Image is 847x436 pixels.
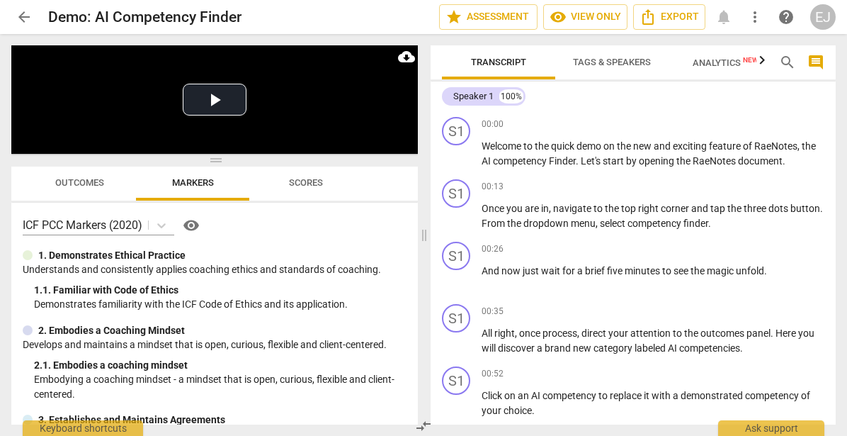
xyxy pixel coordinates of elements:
p: Develops and maintains a mindset that is open, curious, flexible and client-centered. [23,337,407,352]
span: RaeNotes [693,155,738,167]
span: Let's [581,155,603,167]
span: the [617,140,633,152]
button: Assessment [439,4,538,30]
span: . [576,155,581,167]
span: Scores [289,177,323,188]
button: Search [776,51,799,74]
span: AI [668,342,679,354]
div: Ask support [718,420,824,436]
span: exciting [673,140,709,152]
p: Demonstrates familiarity with the ICF Code of Ethics and its application. [34,297,407,312]
span: Outcomes [55,177,104,188]
div: Keyboard shortcuts [23,420,143,436]
span: competencies [679,342,740,354]
span: minutes [625,265,662,276]
span: Click [482,390,504,401]
span: Markers [172,177,214,188]
span: it [644,390,652,401]
span: top [621,203,638,214]
span: corner [661,203,691,214]
span: dropdown [523,218,571,229]
span: comment [807,54,824,71]
span: are [525,203,541,214]
span: , [596,218,600,229]
span: right [494,328,515,339]
span: , [515,328,519,339]
span: star [445,9,462,26]
span: choice [504,405,532,416]
span: dots [768,203,790,214]
span: RaeNotes [754,140,797,152]
span: process [542,328,577,339]
span: . [820,203,823,214]
span: your [608,328,630,339]
span: AI [531,390,542,401]
span: of [801,390,810,401]
span: outcomes [700,328,746,339]
span: new [573,342,593,354]
span: help [778,9,795,26]
span: document [738,155,783,167]
span: 00:35 [482,306,504,318]
span: competency [493,155,549,167]
span: in [541,203,549,214]
span: category [593,342,635,354]
a: Help [174,214,203,237]
span: Analytics [693,57,758,68]
div: 100% [499,89,523,104]
span: Welcome [482,140,523,152]
span: right [638,203,661,214]
span: . [783,155,785,167]
span: and [691,203,710,214]
span: competency [542,390,598,401]
div: 2. 1. Embodies a coaching mindset [34,358,407,373]
p: 1. Demonstrates Ethical Practice [38,248,186,263]
span: demo [576,140,603,152]
span: From [482,218,507,229]
span: five [607,265,625,276]
span: to [523,140,535,152]
div: 1. 1. Familiar with Code of Ethics [34,283,407,298]
span: , [797,140,802,152]
div: Change speaker [442,117,470,145]
span: by [626,155,639,167]
span: search [779,54,796,71]
span: button [790,203,820,214]
span: now [501,265,523,276]
span: AI [482,155,493,167]
span: a [537,342,545,354]
span: . [532,405,535,416]
span: cloud_download [398,48,415,65]
span: select [600,218,627,229]
span: start [603,155,626,167]
span: All [482,328,494,339]
span: . [764,265,767,276]
span: opening [639,155,676,167]
span: more_vert [746,9,763,26]
span: attention [630,328,673,339]
span: feature [709,140,743,152]
button: EJ [810,4,836,30]
span: And [482,265,501,276]
span: discover [498,342,537,354]
span: to [673,328,684,339]
span: , [577,328,581,339]
span: you [798,328,814,339]
button: View only [543,4,627,30]
span: replace [610,390,644,401]
span: a [577,265,585,276]
span: New [743,56,758,64]
span: 00:52 [482,368,504,380]
span: Once [482,203,506,214]
p: 3. Establishes and Maintains Agreements [38,413,225,427]
div: Change speaker [442,367,470,395]
span: Here [775,328,798,339]
span: just [523,265,541,276]
span: the [690,265,707,276]
span: the [684,328,700,339]
span: once [519,328,542,339]
span: on [603,140,617,152]
span: quick [551,140,576,152]
span: visibility [550,9,567,26]
p: 2. Embodies a Coaching Mindset [38,323,185,338]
